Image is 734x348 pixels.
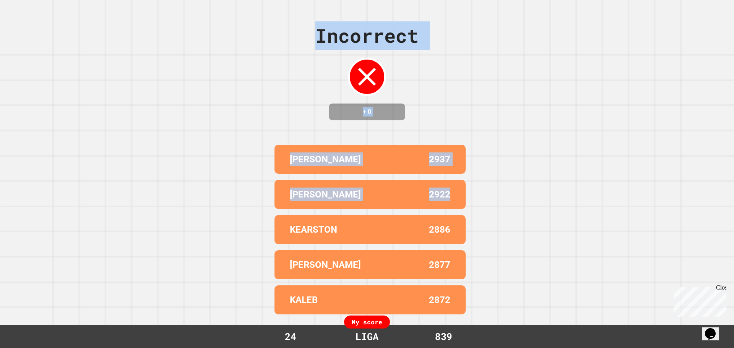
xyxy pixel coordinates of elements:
p: [PERSON_NAME] [290,258,361,272]
h4: + 0 [336,107,398,117]
p: [PERSON_NAME] [290,188,361,201]
div: 839 [415,329,472,344]
p: 2877 [429,258,450,272]
p: 2886 [429,223,450,236]
div: LIGA [348,329,386,344]
iframe: chat widget [702,317,726,340]
div: Incorrect [315,21,419,50]
p: 2937 [429,152,450,166]
p: KEARSTON [290,223,337,236]
iframe: chat widget [671,284,726,317]
div: My score [344,316,390,329]
p: [PERSON_NAME] [290,152,361,166]
p: KALEB [290,293,318,307]
div: Chat with us now!Close [3,3,53,49]
div: 24 [262,329,319,344]
p: 2922 [429,188,450,201]
p: 2872 [429,293,450,307]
